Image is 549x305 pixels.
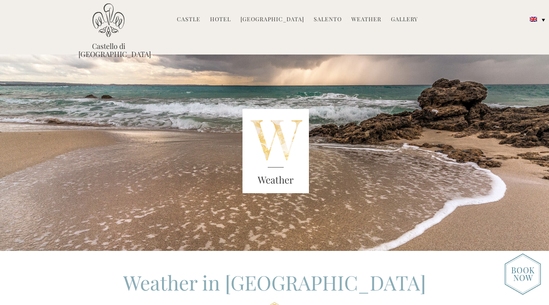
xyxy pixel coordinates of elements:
a: Castle [177,15,200,24]
a: Weather [351,15,381,24]
a: Gallery [391,15,418,24]
img: English [530,17,537,22]
a: Hotel [210,15,231,24]
img: Unknown-2.png [242,109,309,193]
a: Salento [314,15,342,24]
img: Castello di Ugento [92,3,124,37]
img: new-booknow.png [505,253,541,295]
a: Castello di [GEOGRAPHIC_DATA] [78,42,138,58]
a: [GEOGRAPHIC_DATA] [240,15,304,24]
h3: Weather [242,173,309,187]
